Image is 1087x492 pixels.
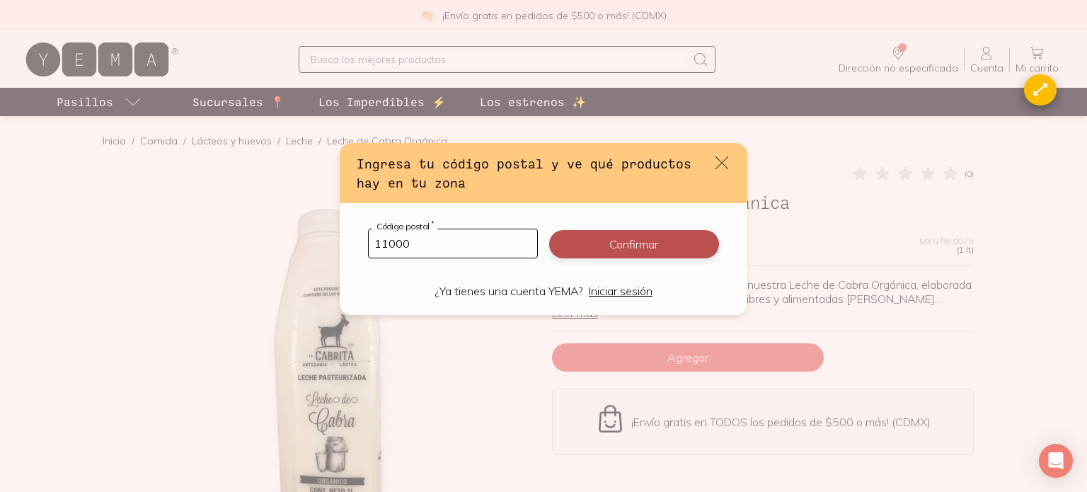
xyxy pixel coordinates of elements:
label: Código postal [372,220,437,231]
a: Iniciar sesión [589,284,652,298]
div: Open Intercom Messenger [1039,444,1073,478]
div: ⟷ [1029,79,1052,101]
div: default [340,143,747,315]
p: ¿Ya tienes una cuenta YEMA? [435,284,583,298]
button: Confirmar [549,230,719,258]
h3: Ingresa tu código postal y ve qué productos hay en tu zona [357,154,702,192]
